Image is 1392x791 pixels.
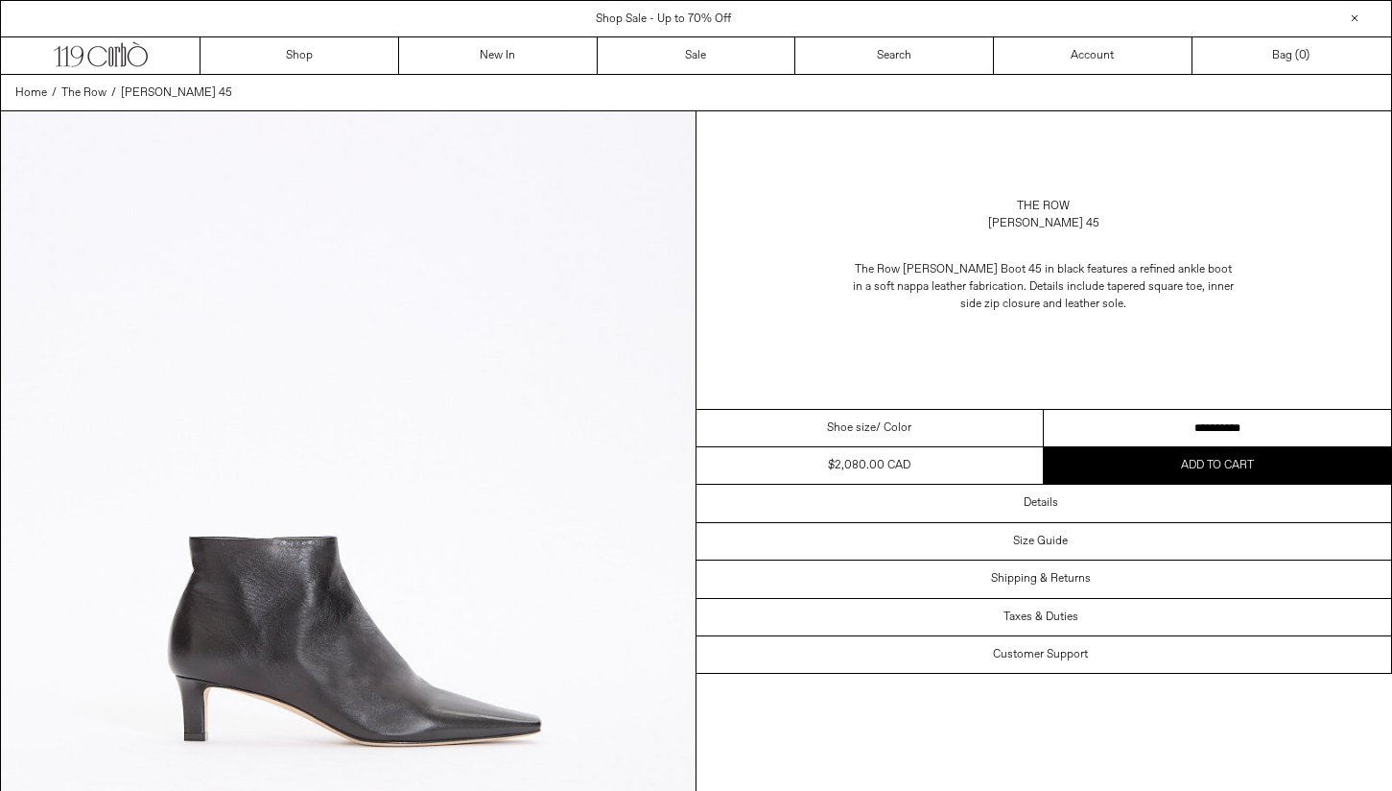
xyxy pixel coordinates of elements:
[852,252,1236,323] p: The Row [PERSON_NAME] Boot 45 in black features a refined ankle boot in a soft nappa leather fabr...
[1181,458,1254,473] span: Add to cart
[795,37,994,74] a: Search
[993,648,1088,661] h3: Customer Support
[61,84,106,102] a: The Row
[1003,611,1078,624] h3: Taxes & Duties
[827,419,876,437] span: Shoe size
[876,419,911,437] span: / Color
[15,84,47,102] a: Home
[1017,198,1070,215] a: The Row
[121,84,232,102] a: [PERSON_NAME] 45
[399,37,598,74] a: New In
[52,84,57,102] span: /
[991,572,1091,586] h3: Shipping & Returns
[598,37,796,74] a: Sale
[201,37,399,74] a: Shop
[1024,496,1058,510] h3: Details
[15,85,47,101] span: Home
[1299,47,1309,64] span: )
[988,215,1099,232] div: [PERSON_NAME] 45
[1299,48,1306,63] span: 0
[121,85,232,101] span: [PERSON_NAME] 45
[111,84,116,102] span: /
[828,457,910,474] div: $2,080.00 CAD
[1044,447,1391,484] button: Add to cart
[1192,37,1391,74] a: Bag ()
[1013,535,1068,548] h3: Size Guide
[61,85,106,101] span: The Row
[596,12,731,27] a: Shop Sale - Up to 70% Off
[994,37,1192,74] a: Account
